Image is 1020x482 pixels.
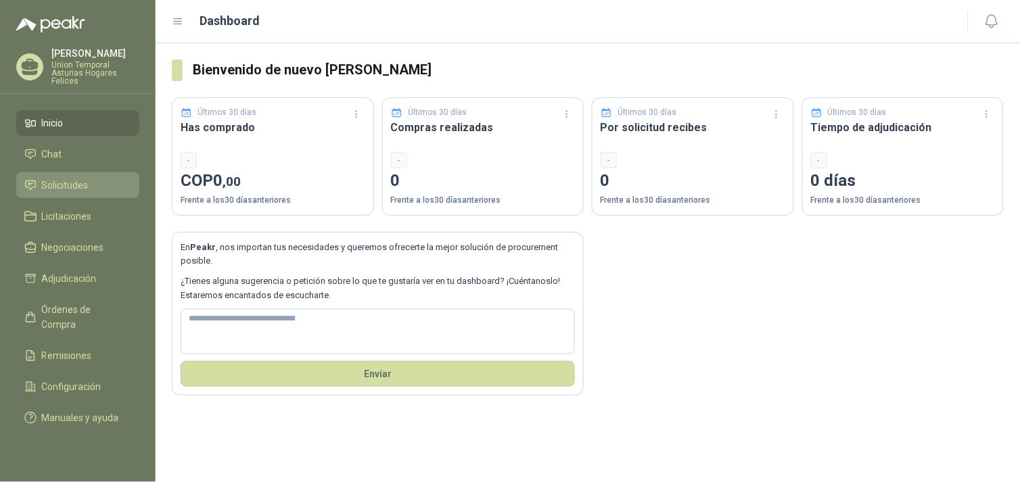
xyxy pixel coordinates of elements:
span: Inicio [42,116,64,130]
div: - [601,152,617,168]
p: Frente a los 30 días anteriores [811,194,996,207]
a: Órdenes de Compra [16,297,139,337]
a: Chat [16,141,139,167]
b: Peakr [190,242,216,252]
a: Inicio [16,110,139,136]
p: 0 [391,168,576,194]
a: Adjudicación [16,266,139,291]
button: Envíar [181,361,575,387]
a: Licitaciones [16,203,139,229]
p: En , nos importan tus necesidades y queremos ofrecerte la mejor solución de procurement posible. [181,241,575,268]
h3: Por solicitud recibes [601,119,785,136]
h3: Bienvenido de nuevo [PERSON_NAME] [193,59,1004,80]
p: Últimos 30 días [198,106,257,119]
span: Manuales y ayuda [42,410,119,425]
p: Union Temporal Asturias Hogares Felices [51,61,139,85]
p: Frente a los 30 días anteriores [601,194,785,207]
p: [PERSON_NAME] [51,49,139,58]
span: Licitaciones [42,209,92,224]
h1: Dashboard [200,11,260,30]
div: - [181,152,197,168]
p: Últimos 30 días [618,106,677,119]
span: Órdenes de Compra [42,302,126,332]
span: 0 [213,171,241,190]
img: Logo peakr [16,16,85,32]
span: Configuración [42,379,101,394]
span: Negociaciones [42,240,104,255]
h3: Compras realizadas [391,119,576,136]
p: Frente a los 30 días anteriores [181,194,365,207]
h3: Tiempo de adjudicación [811,119,996,136]
p: Últimos 30 días [828,106,887,119]
p: Últimos 30 días [408,106,467,119]
a: Solicitudes [16,172,139,198]
p: ¿Tienes alguna sugerencia o petición sobre lo que te gustaría ver en tu dashboard? ¡Cuéntanoslo! ... [181,274,575,302]
p: Frente a los 30 días anteriores [391,194,576,207]
h3: Has comprado [181,119,365,136]
span: Remisiones [42,348,92,363]
div: - [811,152,827,168]
span: Adjudicación [42,271,97,286]
a: Manuales y ayuda [16,405,139,431]
a: Remisiones [16,343,139,368]
p: 0 días [811,168,996,194]
p: 0 [601,168,785,194]
p: COP [181,168,365,194]
span: Chat [42,147,62,162]
div: - [391,152,407,168]
span: ,00 [223,174,241,189]
a: Negociaciones [16,235,139,260]
span: Solicitudes [42,178,89,193]
a: Configuración [16,374,139,400]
